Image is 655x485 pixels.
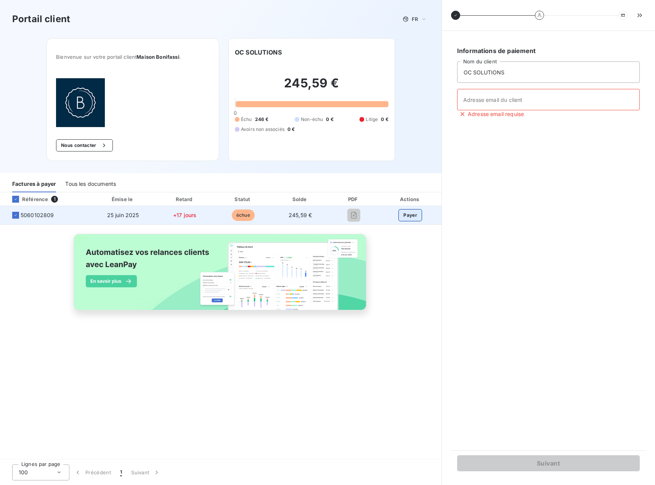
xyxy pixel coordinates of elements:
div: Statut [216,195,271,203]
div: Actions [380,195,440,203]
button: Payer [398,209,422,221]
span: 245,59 € [289,212,312,218]
button: Nous contacter [56,139,112,151]
button: Suivant [127,464,165,480]
span: 1 [51,196,58,203]
h6: OC SOLUTIONS [235,48,282,57]
div: PDF [330,195,377,203]
h3: Portail client [12,12,70,26]
input: placeholder [457,61,640,83]
span: échue [232,209,255,221]
span: Échu [241,116,252,123]
input: placeholder [457,89,640,110]
div: Tous les documents [65,176,116,192]
span: +17 jours [173,212,196,218]
span: 0 € [381,116,388,123]
span: Bienvenue sur votre portail client . [56,54,210,60]
span: FR [412,16,418,22]
span: Adresse email requise [468,110,524,118]
div: Retard [157,195,213,203]
span: Maison Bonifassi [136,54,179,60]
img: banner [67,229,375,323]
h6: Informations de paiement [457,46,640,55]
img: Company logo [56,78,105,127]
div: Solde [274,195,327,203]
button: Suivant [457,455,640,471]
span: 1 [120,469,122,476]
span: 0 € [326,116,333,123]
span: 0 [234,110,237,116]
span: Avoirs non associés [241,126,284,133]
div: Référence [6,196,48,203]
span: 100 [19,469,28,476]
button: 1 [116,464,127,480]
h2: 245,59 € [235,76,389,98]
div: Factures à payer [12,176,56,192]
span: 25 juin 2025 [107,212,139,218]
span: 246 € [255,116,269,123]
span: Litige [366,116,378,123]
div: Émise le [92,195,154,203]
span: Non-échu [301,116,323,123]
span: 5060102809 [21,211,54,219]
button: Précédent [69,464,116,480]
span: 0 € [287,126,295,133]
